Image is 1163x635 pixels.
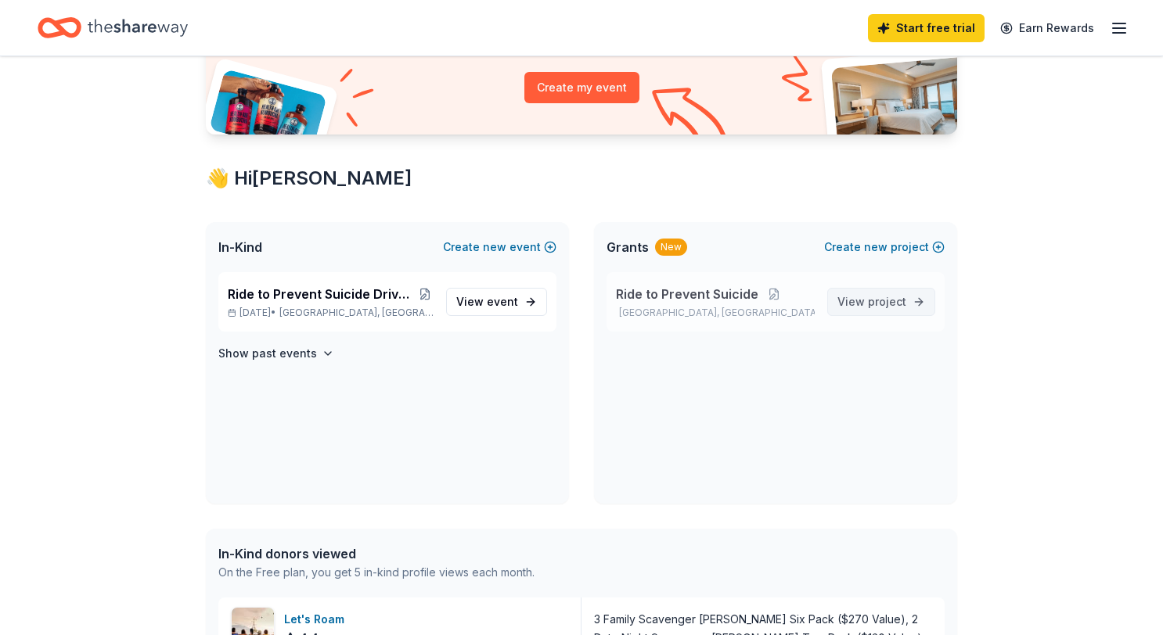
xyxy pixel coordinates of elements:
[991,14,1104,42] a: Earn Rewards
[228,285,416,303] span: Ride to Prevent Suicide Drive Four Life Golf Tournament
[824,238,945,257] button: Createnewproject
[456,292,518,311] span: View
[218,344,317,363] h4: Show past events
[443,238,556,257] button: Createnewevent
[655,239,687,256] div: New
[616,307,815,319] p: [GEOGRAPHIC_DATA], [GEOGRAPHIC_DATA]
[218,238,262,257] span: In-Kind
[607,238,649,257] span: Grants
[446,288,547,316] a: View event
[864,238,888,257] span: new
[868,295,906,308] span: project
[206,166,957,191] div: 👋 Hi [PERSON_NAME]
[487,295,518,308] span: event
[868,14,985,42] a: Start free trial
[284,610,351,629] div: Let's Roam
[652,88,730,146] img: Curvy arrow
[827,288,935,316] a: View project
[218,544,535,563] div: In-Kind donors viewed
[524,72,639,103] button: Create my event
[837,292,906,311] span: View
[616,285,758,303] span: Ride to Prevent Suicide
[228,307,434,319] p: [DATE] •
[218,344,334,363] button: Show past events
[218,563,535,582] div: On the Free plan, you get 5 in-kind profile views each month.
[483,238,506,257] span: new
[38,9,188,46] a: Home
[279,307,434,319] span: [GEOGRAPHIC_DATA], [GEOGRAPHIC_DATA]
